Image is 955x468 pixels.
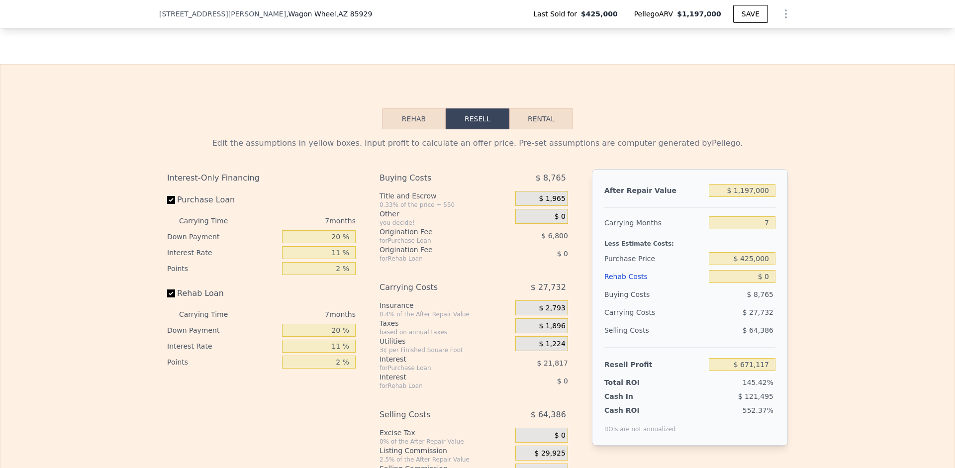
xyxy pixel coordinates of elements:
[380,201,511,209] div: 0.33% of the price + 550
[743,406,773,414] span: 552.37%
[604,250,705,268] div: Purchase Price
[380,456,511,464] div: 2.5% of the After Repair Value
[167,284,278,302] label: Rehab Loan
[380,227,490,237] div: Origination Fee
[380,191,511,201] div: Title and Escrow
[509,108,573,129] button: Rental
[380,382,490,390] div: for Rehab Loan
[604,268,705,285] div: Rehab Costs
[248,213,356,229] div: 7 months
[380,354,490,364] div: Interest
[604,415,676,433] div: ROIs are not annualized
[743,378,773,386] span: 145.42%
[531,279,566,296] span: $ 27,732
[380,279,490,296] div: Carrying Costs
[167,137,788,149] div: Edit the assumptions in yellow boxes. Input profit to calculate an offer price. Pre-set assumptio...
[380,237,490,245] div: for Purchase Loan
[380,300,511,310] div: Insurance
[604,356,705,374] div: Resell Profit
[382,108,446,129] button: Rehab
[738,392,773,400] span: $ 121,495
[167,289,175,297] input: Rehab Loan
[537,359,568,367] span: $ 21,817
[747,290,773,298] span: $ 8,765
[380,346,511,354] div: 3¢ per Finished Square Foot
[336,10,373,18] span: , AZ 85929
[604,285,705,303] div: Buying Costs
[604,391,667,401] div: Cash In
[167,169,356,187] div: Interest-Only Financing
[604,405,676,415] div: Cash ROI
[534,9,581,19] span: Last Sold for
[167,229,278,245] div: Down Payment
[541,232,568,240] span: $ 6,800
[634,9,677,19] span: Pellego ARV
[776,4,796,24] button: Show Options
[380,245,490,255] div: Origination Fee
[380,219,511,227] div: you decide!
[446,108,509,129] button: Resell
[557,377,568,385] span: $ 0
[539,322,565,331] span: $ 1,896
[733,5,768,23] button: SAVE
[677,10,721,18] span: $1,197,000
[380,336,511,346] div: Utilities
[539,304,565,313] span: $ 2,793
[167,322,278,338] div: Down Payment
[557,250,568,258] span: $ 0
[167,354,278,370] div: Points
[380,310,511,318] div: 0.4% of the After Repair Value
[179,213,244,229] div: Carrying Time
[536,169,566,187] span: $ 8,765
[604,232,775,250] div: Less Estimate Costs:
[555,431,566,440] span: $ 0
[380,446,511,456] div: Listing Commission
[380,438,511,446] div: 0% of the After Repair Value
[380,255,490,263] div: for Rehab Loan
[380,406,490,424] div: Selling Costs
[743,326,773,334] span: $ 64,386
[531,406,566,424] span: $ 64,386
[380,318,511,328] div: Taxes
[167,261,278,277] div: Points
[159,9,286,19] span: [STREET_ADDRESS][PERSON_NAME]
[179,306,244,322] div: Carrying Time
[167,191,278,209] label: Purchase Loan
[380,428,511,438] div: Excise Tax
[604,214,705,232] div: Carrying Months
[539,194,565,203] span: $ 1,965
[248,306,356,322] div: 7 months
[167,245,278,261] div: Interest Rate
[380,364,490,372] div: for Purchase Loan
[539,340,565,349] span: $ 1,224
[380,372,490,382] div: Interest
[380,209,511,219] div: Other
[555,212,566,221] span: $ 0
[604,303,667,321] div: Carrying Costs
[380,169,490,187] div: Buying Costs
[286,9,372,19] span: , Wagon Wheel
[167,338,278,354] div: Interest Rate
[743,308,773,316] span: $ 27,732
[604,182,705,199] div: After Repair Value
[380,328,511,336] div: based on annual taxes
[581,9,618,19] span: $425,000
[535,449,566,458] span: $ 29,925
[167,196,175,204] input: Purchase Loan
[604,377,667,387] div: Total ROI
[604,321,705,339] div: Selling Costs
